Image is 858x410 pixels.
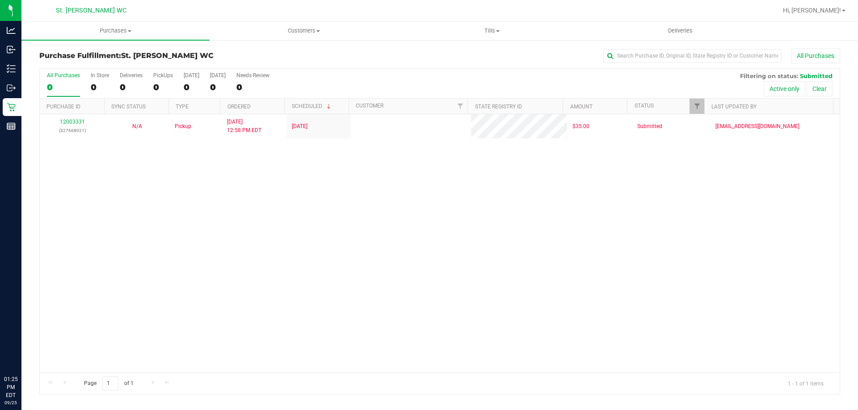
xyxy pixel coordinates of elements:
a: Type [176,104,189,110]
input: Search Purchase ID, Original ID, State Registry ID or Customer Name... [603,49,782,62]
span: St. [PERSON_NAME] WC [121,51,214,60]
span: Not Applicable [132,123,142,129]
p: (327668021) [45,126,99,135]
span: Hi, [PERSON_NAME]! [783,7,841,14]
div: Deliveries [120,72,143,79]
span: Page of 1 [76,377,141,390]
a: Customer [356,103,383,109]
div: All Purchases [47,72,80,79]
div: PickUps [153,72,173,79]
a: Tills [398,21,586,40]
inline-svg: Inventory [7,64,16,73]
inline-svg: Analytics [7,26,16,35]
iframe: Resource center [9,339,36,365]
a: State Registry ID [475,104,522,110]
div: Needs Review [236,72,269,79]
div: 0 [236,82,269,92]
a: Scheduled [292,103,332,109]
button: N/A [132,122,142,131]
h3: Purchase Fulfillment: [39,52,306,60]
inline-svg: Outbound [7,83,16,92]
button: Active only [764,81,805,96]
inline-svg: Inbound [7,45,16,54]
a: Amount [570,104,593,110]
a: Deliveries [586,21,774,40]
div: In Store [91,72,109,79]
a: Filter [690,99,704,114]
span: Submitted [800,72,833,79]
div: [DATE] [184,72,199,79]
span: 1 - 1 of 1 items [781,377,831,390]
a: Purchase ID [46,104,80,110]
span: [DATE] [292,122,307,131]
a: 12003331 [60,119,85,125]
span: St. [PERSON_NAME] WC [56,7,126,14]
div: 0 [47,82,80,92]
a: Status [635,103,654,109]
div: 0 [91,82,109,92]
p: 01:25 PM EDT [4,375,17,399]
div: 0 [120,82,143,92]
div: 0 [153,82,173,92]
inline-svg: Retail [7,103,16,112]
a: Ordered [227,104,251,110]
div: 0 [184,82,199,92]
span: Pickup [175,122,191,131]
button: All Purchases [791,48,840,63]
input: 1 [102,377,118,390]
span: Filtering on status: [740,72,798,79]
span: Tills [398,27,585,35]
span: [DATE] 12:58 PM EDT [227,118,261,135]
span: [EMAIL_ADDRESS][DOMAIN_NAME] [715,122,799,131]
div: [DATE] [210,72,226,79]
a: Purchases [21,21,210,40]
div: 0 [210,82,226,92]
button: Clear [807,81,833,96]
span: Purchases [21,27,210,35]
inline-svg: Reports [7,122,16,131]
a: Last Updated By [711,104,757,110]
a: Filter [453,99,467,114]
span: Submitted [637,122,662,131]
span: Deliveries [656,27,705,35]
span: $35.00 [572,122,589,131]
span: Customers [210,27,397,35]
a: Sync Status [111,104,146,110]
a: Customers [210,21,398,40]
p: 09/25 [4,399,17,406]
